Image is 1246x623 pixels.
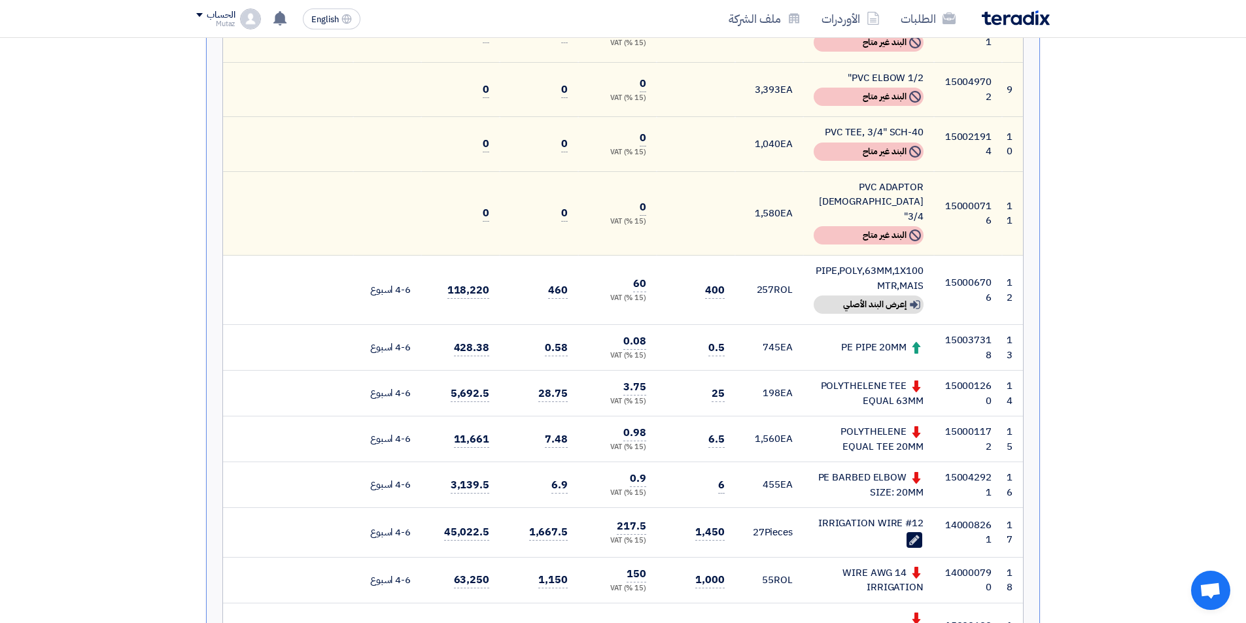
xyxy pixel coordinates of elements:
span: 0 [483,82,489,98]
span: 28.75 [538,386,568,402]
td: EA [735,371,803,416]
span: 257 [757,282,774,297]
td: 150021914 [934,117,1002,172]
td: EA [735,325,803,371]
span: 0 [640,199,646,216]
div: البند غير متاح [814,88,924,106]
span: 6 [718,477,725,494]
div: (15 %) VAT [589,396,646,407]
td: EA [735,117,803,172]
div: POLYTHELENE EQUAL TEE 20MM [814,424,924,454]
span: 1,580 [755,206,781,220]
span: 60 [633,276,646,292]
td: Pieces [735,508,803,558]
span: 0.58 [545,340,568,356]
span: 3.75 [623,379,646,396]
span: 0 [561,82,568,98]
td: 4-6 اسبوع [353,256,421,325]
div: (15 %) VAT [589,488,646,499]
td: 15 [1002,416,1023,462]
a: ملف الشركة [718,3,811,34]
td: 9 [1002,62,1023,117]
td: 150001260 [934,371,1002,416]
span: 3,393 [755,82,781,97]
td: 150049702 [934,62,1002,117]
span: 745 [763,340,780,354]
td: 16 [1002,462,1023,508]
td: 140000790 [934,557,1002,603]
div: البند غير متاح [814,33,924,52]
td: 4-6 اسبوع [353,325,421,371]
span: 1,450 [695,524,725,541]
div: (15 %) VAT [589,293,646,304]
div: PE BARBED ELBOW SIZE: 20MM [814,470,924,499]
span: 6.9 [551,477,568,494]
span: 460 [548,282,568,299]
td: 150000716 [934,171,1002,256]
span: 1,040 [755,137,781,151]
td: 4-6 اسبوع [353,557,421,603]
td: 140008261 [934,508,1002,558]
span: 455 [763,477,780,492]
span: 400 [705,282,725,299]
span: English [311,15,339,24]
span: 118,220 [447,282,489,299]
div: (15 %) VAT [589,442,646,453]
span: 0 [640,130,646,146]
span: 0 [561,136,568,152]
div: (15 %) VAT [589,216,646,227]
td: ROL [735,557,803,603]
span: 0 [483,205,489,222]
td: 10 [1002,117,1023,172]
span: 428.38 [454,340,489,356]
td: 150042921 [934,462,1002,508]
div: دردشة مفتوحة [1191,571,1230,610]
td: 150037318 [934,325,1002,371]
td: 4-6 اسبوع [353,508,421,558]
div: إعرض البند الأصلي [814,295,924,314]
td: EA [735,171,803,256]
span: 7.48 [545,431,568,448]
td: 4-6 اسبوع [353,462,421,508]
a: الطلبات [890,3,966,34]
span: 11,661 [454,431,489,448]
div: PVC TEE, 3/4" SCH-40 [814,125,924,140]
span: 1,560 [755,431,781,446]
a: الأوردرات [811,3,890,34]
div: PVC ELBOW 1/2" [814,71,924,86]
span: 25 [712,386,725,402]
div: البند غير متاح [814,143,924,161]
div: PE PIPE 20MM [814,340,924,355]
div: IRRIGATION WIRE #12 [814,516,924,531]
td: 14 [1002,371,1023,416]
div: PVC ADAPTOR [DEMOGRAPHIC_DATA] 3/4" [814,180,924,224]
td: 12 [1002,256,1023,325]
span: 3,139.5 [451,477,489,494]
div: (15 %) VAT [589,535,646,547]
button: English [303,8,360,29]
span: 27 [753,525,765,539]
span: 45,022.5 [444,524,489,541]
span: 0.9 [630,471,646,487]
td: 17 [1002,508,1023,558]
div: (15 %) VAT [589,350,646,362]
span: 198 [763,386,780,400]
div: POLYTHELENE TEE EQUAL 63MM [814,379,924,408]
div: البند غير متاح [814,226,924,244]
td: 150001172 [934,416,1002,462]
span: 1,667.5 [529,524,568,541]
td: EA [735,462,803,508]
td: 11 [1002,171,1023,256]
span: 0.98 [623,425,646,441]
div: (15 %) VAT [589,93,646,104]
span: 0 [561,205,568,222]
img: profile_test.png [240,8,261,29]
span: 6.5 [708,431,725,448]
div: WIRE AWG 14 IRRIGATION [814,565,924,595]
div: (15 %) VAT [589,147,646,158]
span: 0 [640,76,646,92]
td: 4-6 اسبوع [353,371,421,416]
td: 13 [1002,325,1023,371]
td: EA [735,62,803,117]
span: 0.08 [623,333,646,350]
